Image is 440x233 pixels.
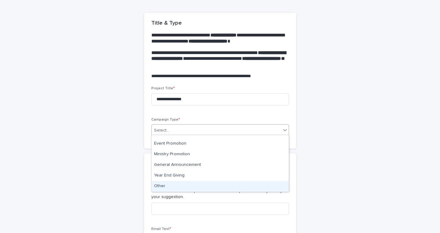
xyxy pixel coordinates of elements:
[151,118,180,122] span: Campaign Type
[152,139,289,149] div: Event Promotion
[151,227,171,231] span: Email Text
[152,170,289,181] div: Year End Giving
[152,149,289,160] div: Ministry Promotion
[151,87,175,90] span: Project Title
[154,127,169,134] div: Select...
[152,181,289,192] div: Other
[152,160,289,170] div: General Announcement
[151,20,182,27] h2: Title & Type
